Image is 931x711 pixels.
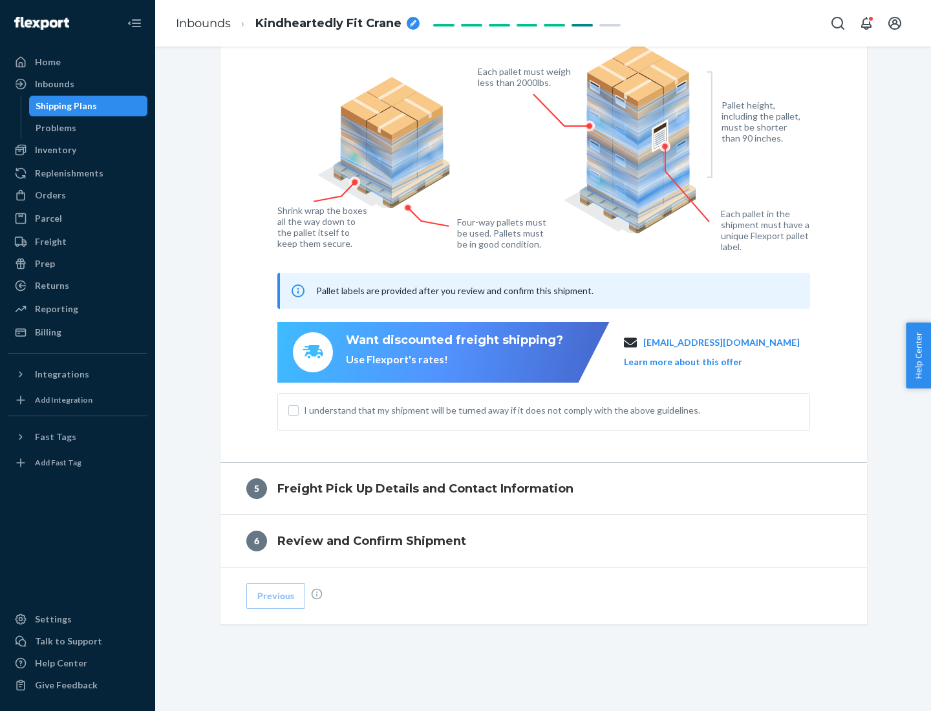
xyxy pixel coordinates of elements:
a: Shipping Plans [29,96,148,116]
a: Reporting [8,299,147,319]
button: Open account menu [882,10,908,36]
button: Learn more about this offer [624,355,742,368]
figcaption: Pallet height, including the pallet, must be shorter than 90 inches. [722,100,806,143]
button: 6Review and Confirm Shipment [220,515,867,567]
div: Parcel [35,212,62,225]
a: Prep [8,253,147,274]
button: Give Feedback [8,675,147,695]
button: 5Freight Pick Up Details and Contact Information [220,463,867,515]
button: Help Center [906,323,931,388]
a: Inbounds [8,74,147,94]
button: Previous [246,583,305,609]
div: Prep [35,257,55,270]
a: Add Integration [8,390,147,410]
div: Give Feedback [35,679,98,692]
button: Fast Tags [8,427,147,447]
span: I understand that my shipment will be turned away if it does not comply with the above guidelines. [304,404,799,417]
a: Returns [8,275,147,296]
div: Add Fast Tag [35,457,81,468]
a: Add Fast Tag [8,452,147,473]
figcaption: Shrink wrap the boxes all the way down to the pallet itself to keep them secure. [277,205,370,249]
div: Freight [35,235,67,248]
div: 5 [246,478,267,499]
a: Inventory [8,140,147,160]
a: Problems [29,118,148,138]
a: Billing [8,322,147,343]
div: Help Center [35,657,87,670]
div: Billing [35,326,61,339]
a: Inbounds [176,16,231,30]
span: Pallet labels are provided after you review and confirm this shipment. [316,285,594,296]
h4: Review and Confirm Shipment [277,533,466,549]
h4: Freight Pick Up Details and Contact Information [277,480,573,497]
div: Add Integration [35,394,92,405]
button: Close Navigation [122,10,147,36]
div: Problems [36,122,76,134]
a: Freight [8,231,147,252]
figcaption: Each pallet in the shipment must have a unique Flexport pallet label. [721,208,819,252]
div: Inbounds [35,78,74,90]
div: Settings [35,613,72,626]
div: Orders [35,189,66,202]
button: Open Search Box [825,10,851,36]
a: Parcel [8,208,147,229]
div: Talk to Support [35,635,102,648]
div: Want discounted freight shipping? [346,332,563,349]
figcaption: Each pallet must weigh less than 2000lbs. [478,66,574,88]
img: Flexport logo [14,17,69,30]
a: [EMAIL_ADDRESS][DOMAIN_NAME] [643,336,800,349]
div: Fast Tags [35,430,76,443]
div: Inventory [35,143,76,156]
div: Reporting [35,302,78,315]
a: Talk to Support [8,631,147,652]
div: 6 [246,531,267,551]
div: Replenishments [35,167,103,180]
figcaption: Four-way pallets must be used. Pallets must be in good condition. [457,217,547,249]
a: Orders [8,185,147,206]
div: Returns [35,279,69,292]
div: Home [35,56,61,69]
div: Integrations [35,368,89,381]
a: Help Center [8,653,147,674]
button: Integrations [8,364,147,385]
input: I understand that my shipment will be turned away if it does not comply with the above guidelines. [288,405,299,416]
span: Kindheartedly Fit Crane [255,16,401,32]
ol: breadcrumbs [166,5,430,43]
a: Home [8,52,147,72]
a: Replenishments [8,163,147,184]
div: Shipping Plans [36,100,97,112]
a: Settings [8,609,147,630]
button: Open notifications [853,10,879,36]
div: Use Flexport's rates! [346,352,563,367]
